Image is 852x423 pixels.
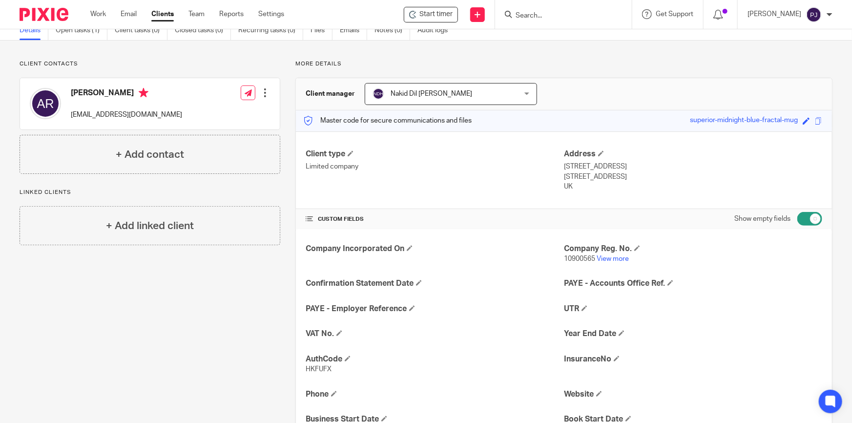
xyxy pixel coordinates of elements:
[71,110,182,120] p: [EMAIL_ADDRESS][DOMAIN_NAME]
[71,88,182,100] h4: [PERSON_NAME]
[175,21,231,40] a: Closed tasks (0)
[306,89,355,99] h3: Client manager
[20,60,280,68] p: Client contacts
[90,9,106,19] a: Work
[258,9,284,19] a: Settings
[106,218,194,233] h4: + Add linked client
[564,172,822,182] p: [STREET_ADDRESS]
[564,244,822,254] h4: Company Reg. No.
[374,21,410,40] a: Notes (0)
[597,255,629,262] a: View more
[303,116,472,126] p: Master code for secure communications and files
[20,189,280,196] p: Linked clients
[340,21,367,40] a: Emails
[306,354,564,364] h4: AuthCode
[564,182,822,191] p: UK
[748,9,801,19] p: [PERSON_NAME]
[564,389,822,400] h4: Website
[20,8,68,21] img: Pixie
[656,11,693,18] span: Get Support
[564,304,822,314] h4: UTR
[734,214,790,224] label: Show empty fields
[391,90,472,97] span: Nakid Dil [PERSON_NAME]
[417,21,455,40] a: Audit logs
[564,149,822,159] h4: Address
[188,9,205,19] a: Team
[306,162,564,171] p: Limited company
[419,9,453,20] span: Start timer
[116,147,184,162] h4: + Add contact
[306,389,564,400] h4: Phone
[306,244,564,254] h4: Company Incorporated On
[20,21,48,40] a: Details
[564,278,822,289] h4: PAYE - Accounts Office Ref.
[564,354,822,364] h4: InsuranceNo
[311,21,332,40] a: Files
[306,366,332,373] span: HKFUFX
[306,278,564,289] h4: Confirmation Statement Date
[306,215,564,223] h4: CUSTOM FIELDS
[306,329,564,339] h4: VAT No.
[56,21,107,40] a: Open tasks (1)
[238,21,303,40] a: Recurring tasks (0)
[806,7,822,22] img: svg%3E
[306,149,564,159] h4: Client type
[30,88,61,119] img: svg%3E
[219,9,244,19] a: Reports
[121,9,137,19] a: Email
[151,9,174,19] a: Clients
[115,21,167,40] a: Client tasks (0)
[690,115,798,127] div: superior-midnight-blue-fractal-mug
[564,329,822,339] h4: Year End Date
[306,304,564,314] h4: PAYE - Employer Reference
[139,88,148,98] i: Primary
[404,7,458,22] div: Longplan Properties Investments Limited
[515,12,603,21] input: Search
[373,88,384,100] img: svg%3E
[295,60,832,68] p: More details
[564,255,595,262] span: 10900565
[564,162,822,171] p: [STREET_ADDRESS]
